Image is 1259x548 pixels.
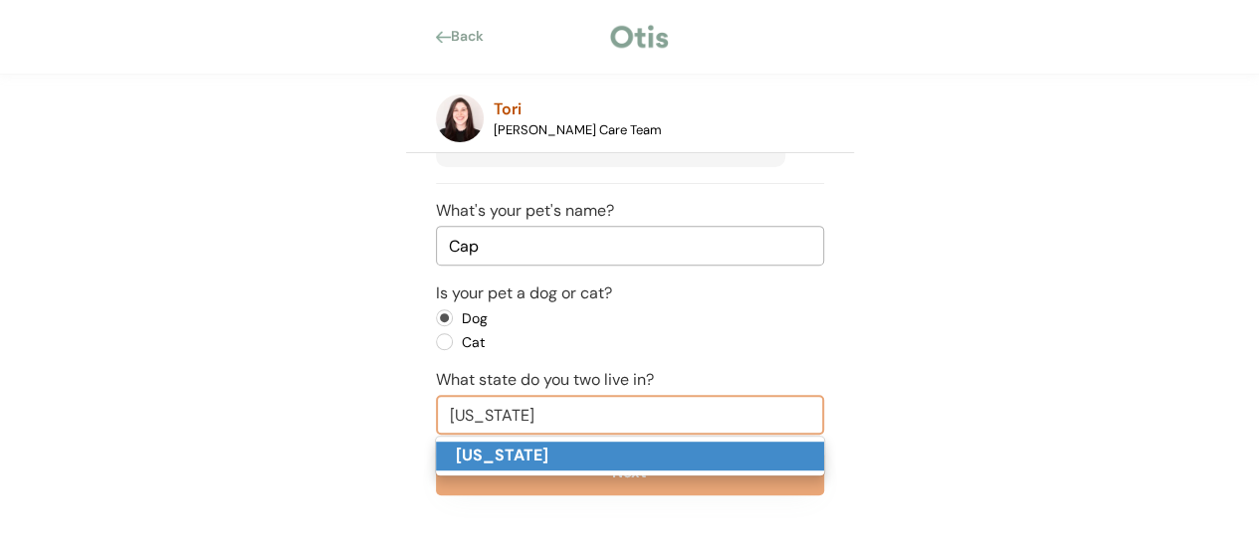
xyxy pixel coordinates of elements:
label: Dog [456,311,635,325]
div: What's your pet's name? [436,199,614,223]
div: Back [451,27,496,47]
div: [PERSON_NAME] Care Team [494,121,662,139]
input: State name [436,395,824,435]
label: Cat [456,335,635,349]
div: What state do you two live in? [436,368,654,392]
input: Pet name [436,226,824,266]
div: Tori [494,97,522,121]
strong: [US_STATE] [456,445,548,465]
div: Is your pet a dog or cat? [436,281,612,305]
